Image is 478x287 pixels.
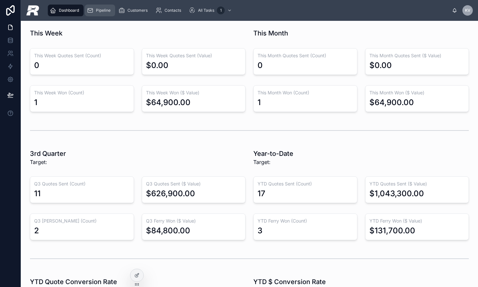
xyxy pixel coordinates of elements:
[34,89,130,96] h3: This Week Won (Count)
[369,218,465,224] h3: YTD Ferry Won ($ Value)
[253,149,293,158] h1: Year-to-Date
[258,225,262,236] div: 3
[34,60,39,71] div: 0
[146,89,242,96] h3: This Week Won ($ Value)
[369,188,424,199] div: $1,043,300.00
[258,97,261,108] div: 1
[59,8,79,13] span: Dashboard
[146,218,242,224] h3: Q3 Ferry Won ($ Value)
[369,225,415,236] div: $131,700.00
[258,181,353,187] h3: YTD Quotes Sent (Count)
[146,181,242,187] h3: Q3 Quotes Sent ($ Value)
[253,277,326,286] h1: YTD $ Conversion Rate
[146,188,195,199] div: $626,900.00
[369,60,392,71] div: $0.00
[369,97,414,108] div: $64,900.00
[30,29,62,38] h1: This Week
[258,52,353,59] h3: This Month Quotes Sent (Count)
[127,8,148,13] span: Customers
[165,8,181,13] span: Contacts
[369,181,465,187] h3: YTD Quotes Sent ($ Value)
[34,188,41,199] div: 11
[258,89,353,96] h3: This Month Won (Count)
[153,5,186,16] a: Contacts
[146,52,242,59] h3: This Week Quotes Sent (Value)
[253,29,288,38] h1: This Month
[30,158,66,166] span: Target:
[34,225,39,236] div: 2
[26,5,39,16] img: App logo
[198,8,214,13] span: All Tasks
[146,60,168,71] div: $0.00
[465,8,471,13] span: KV
[34,52,130,59] h3: This Week Quotes Sent (Count)
[217,7,225,14] div: 1
[45,3,452,18] div: scrollable content
[30,149,66,158] h1: 3rd Quarter
[369,89,465,96] h3: This Month Won ($ Value)
[116,5,152,16] a: Customers
[253,158,293,166] span: Target:
[187,5,235,16] a: All Tasks1
[258,60,263,71] div: 0
[34,181,130,187] h3: Q3 Quotes Sent (Count)
[48,5,84,16] a: Dashboard
[85,5,115,16] a: Pipeline
[146,225,190,236] div: $84,800.00
[96,8,111,13] span: Pipeline
[34,218,130,224] h3: Q3 [PERSON_NAME] (Count)
[258,188,265,199] div: 17
[258,218,353,224] h3: YTD Ferry Won (Count)
[369,52,465,59] h3: This Month Quotes Sent ($ Value)
[34,97,37,108] div: 1
[30,277,117,286] h1: YTD Quote Conversion Rate
[146,97,191,108] div: $64,900.00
